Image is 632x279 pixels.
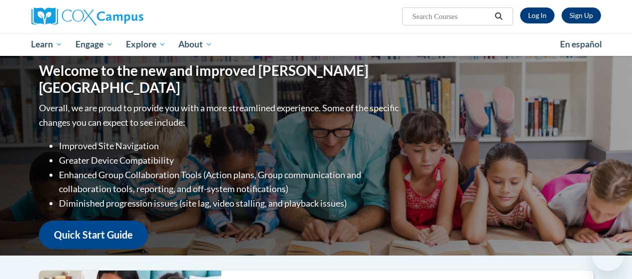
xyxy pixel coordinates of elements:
[126,38,166,50] span: Explore
[172,33,219,56] a: About
[592,239,624,271] iframe: Button to launch messaging window
[520,7,555,23] a: Log In
[24,33,609,56] div: Main menu
[25,33,69,56] a: Learn
[31,7,211,25] a: Cox Campus
[59,168,401,197] li: Enhanced Group Collaboration Tools (Action plans, Group communication and collaboration tools, re...
[39,101,401,130] p: Overall, we are proud to provide you with a more streamlined experience. Some of the specific cha...
[59,196,401,211] li: Diminished progression issues (site lag, video stalling, and playback issues)
[178,38,212,50] span: About
[491,10,506,22] button: Search
[69,33,119,56] a: Engage
[59,153,401,168] li: Greater Device Compatibility
[75,38,113,50] span: Engage
[39,221,148,249] a: Quick Start Guide
[31,38,62,50] span: Learn
[560,39,602,49] span: En español
[59,139,401,153] li: Improved Site Navigation
[31,7,143,25] img: Cox Campus
[562,7,601,23] a: Register
[119,33,172,56] a: Explore
[39,62,401,96] h1: Welcome to the new and improved [PERSON_NAME][GEOGRAPHIC_DATA]
[411,10,491,22] input: Search Courses
[554,34,609,55] a: En español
